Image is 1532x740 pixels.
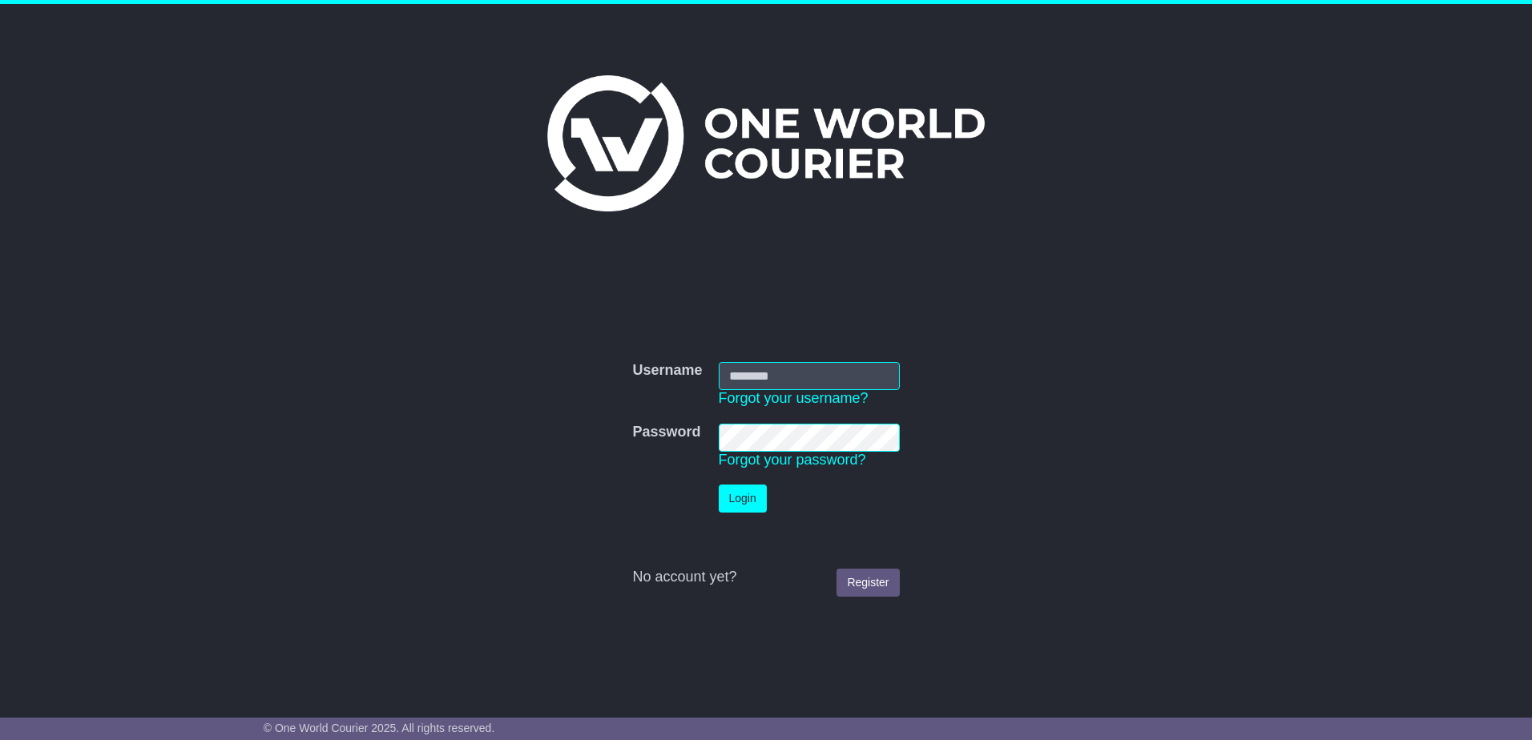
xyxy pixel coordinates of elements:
a: Register [837,569,899,597]
label: Password [632,424,700,441]
span: © One World Courier 2025. All rights reserved. [264,722,495,734]
button: Login [719,485,767,513]
label: Username [632,362,702,380]
div: No account yet? [632,569,899,586]
a: Forgot your password? [719,452,866,468]
img: One World [547,75,985,211]
a: Forgot your username? [719,390,869,406]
